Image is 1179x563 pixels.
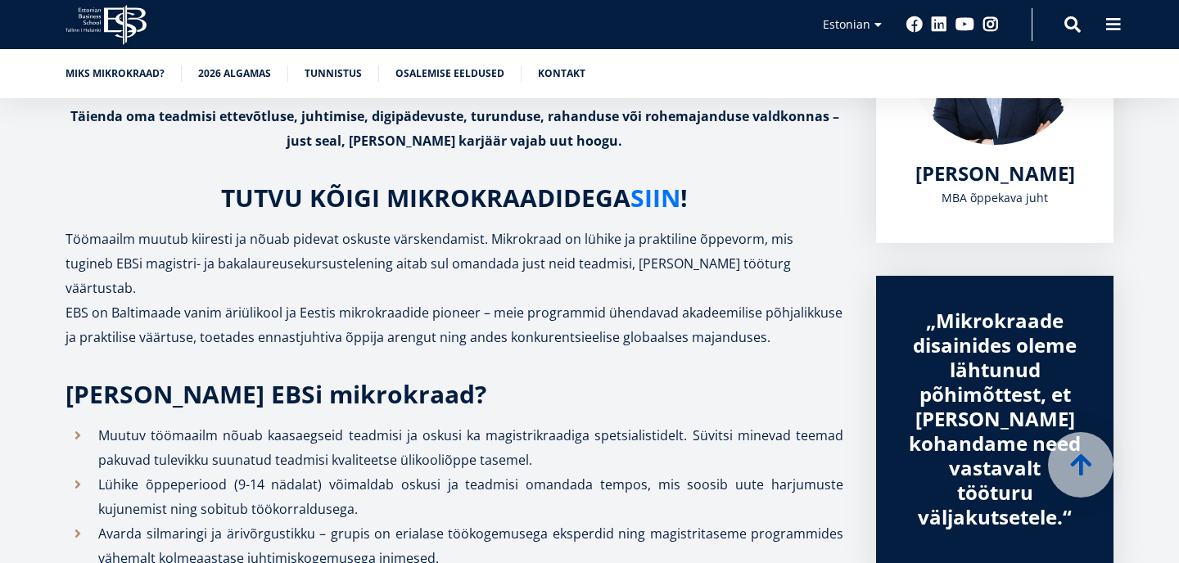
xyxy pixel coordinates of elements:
[630,186,680,210] a: SIIN
[65,227,843,349] p: Töömaailm muutub kiiresti ja nõuab pidevat oskuste värskendamist. Mikrokraad on lühike ja praktil...
[98,423,843,472] p: Muutuv töömaailm nõuab kaasaegseid teadmisi ja oskusi ka magistrikraadiga spetsialistidelt. Süvit...
[538,65,585,82] a: Kontakt
[221,181,688,214] strong: TUTVU KÕIGI MIKROKRAADIDEGA !
[915,161,1075,186] a: [PERSON_NAME]
[909,309,1081,529] div: „Mikrokraade disainides oleme lähtunud põhimõttest, et [PERSON_NAME] kohandame need vastavalt töö...
[198,65,271,82] a: 2026 algamas
[65,377,486,411] strong: [PERSON_NAME] EBSi mikrokraad?
[906,16,923,33] a: Facebook
[915,160,1075,187] span: [PERSON_NAME]
[65,472,843,521] li: Lühike õppeperiood (9-14 nädalat) võimaldab oskusi ja teadmisi omandada tempos, mis soosib uute h...
[909,186,1081,210] div: MBA õppekava juht
[931,16,947,33] a: Linkedin
[70,107,839,150] strong: Täienda oma teadmisi ettevõtluse, juhtimise, digipädevuste, turunduse, rahanduse või rohemajandus...
[65,65,165,82] a: Miks mikrokraad?
[982,16,999,33] a: Instagram
[305,65,362,82] a: Tunnistus
[395,65,504,82] a: Osalemise eeldused
[955,16,974,33] a: Youtube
